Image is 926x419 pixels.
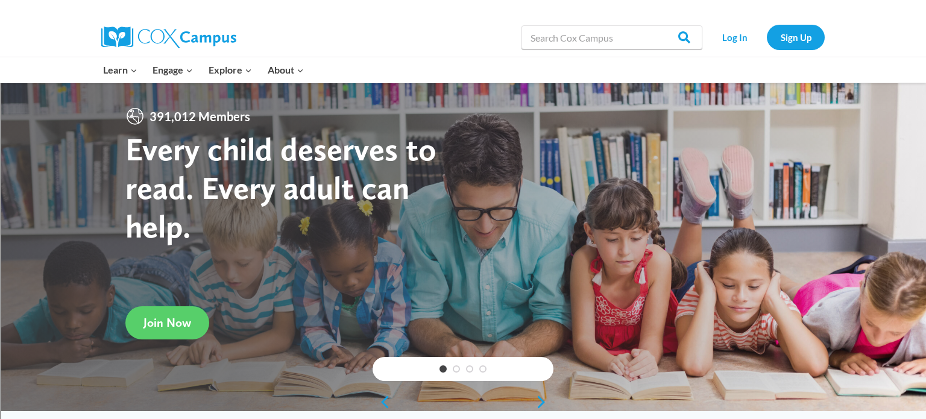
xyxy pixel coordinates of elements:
nav: Primary Navigation [95,57,311,83]
span: Explore [209,62,252,78]
span: Engage [153,62,193,78]
nav: Secondary Navigation [708,25,825,49]
span: Learn [103,62,137,78]
img: Cox Campus [101,27,236,48]
a: Sign Up [767,25,825,49]
a: Log In [708,25,761,49]
input: Search Cox Campus [521,25,702,49]
span: About [268,62,304,78]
